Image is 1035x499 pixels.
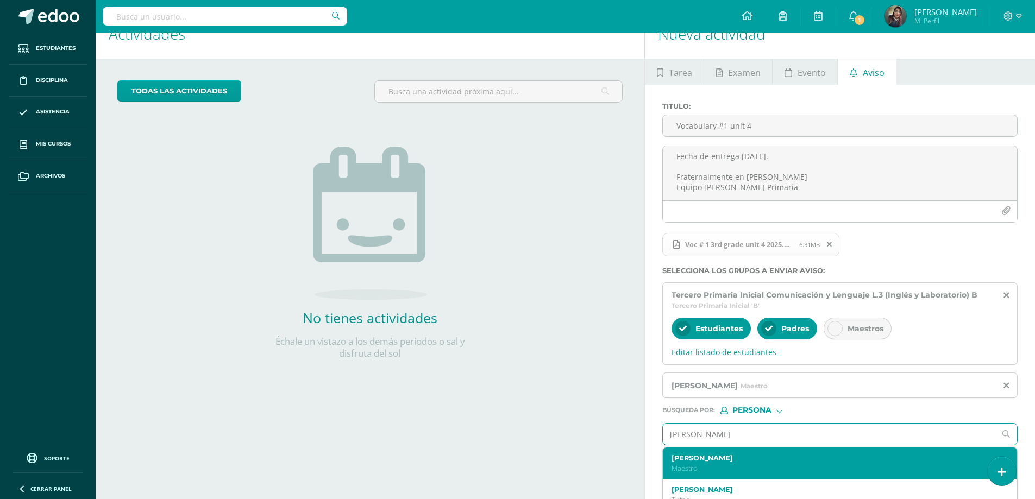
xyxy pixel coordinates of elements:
span: Estudiantes [695,324,743,333]
span: Disciplina [36,76,68,85]
label: Titulo : [662,102,1018,110]
label: [PERSON_NAME] [672,485,994,494]
a: Estudiantes [9,33,87,65]
span: Estudiantes [36,44,76,53]
span: [PERSON_NAME] [914,7,977,17]
span: 1 [854,14,865,26]
img: f0e68a23fbcd897634a5ac152168984d.png [885,5,906,27]
h1: Nueva actividad [658,9,1022,59]
input: Ej. Mario Galindo [663,424,995,445]
span: Voc # 1 3rd grade unit 4 2025.pdf [662,233,839,257]
span: [PERSON_NAME] [672,381,738,390]
span: Mis cursos [36,140,71,148]
span: 6.31MB [799,241,820,249]
input: Titulo [663,115,1017,136]
span: Maestro [741,382,768,390]
a: todas las Actividades [117,80,241,102]
a: Archivos [9,160,87,192]
span: Asistencia [36,108,70,116]
span: Maestros [848,324,883,333]
span: Padres [781,324,809,333]
span: Voc # 1 3rd grade unit 4 2025.pdf [680,240,799,249]
img: no_activities.png [313,147,427,300]
a: Mis cursos [9,128,87,160]
div: [object Object] [720,407,802,414]
span: Examen [728,60,761,86]
input: Busca una actividad próxima aquí... [375,81,622,102]
span: Mi Perfil [914,16,977,26]
span: Archivos [36,172,65,180]
span: Remover archivo [820,238,839,250]
label: Selecciona los grupos a enviar aviso : [662,267,1018,275]
p: Échale un vistazo a los demás períodos o sal y disfruta del sol [261,336,479,359]
textarea: Estimados Padres de Familia y [PERSON_NAME], gusto en saludarlos. Por este medio compartimos con ... [663,146,1017,200]
h1: Actividades [109,9,631,59]
label: [PERSON_NAME] [672,454,994,462]
span: Búsqueda por : [662,407,715,413]
span: Cerrar panel [30,485,72,492]
p: Maestro [672,464,994,473]
span: Tercero Primaria Inicial 'B' [672,301,760,309]
span: Aviso [863,60,885,86]
a: Disciplina [9,65,87,97]
a: Aviso [838,59,896,85]
a: Soporte [13,450,83,465]
a: Tarea [645,59,704,85]
h2: No tienes actividades [261,308,479,327]
span: Editar listado de estudiantes [672,347,1008,357]
input: Busca un usuario... [103,7,347,26]
a: Asistencia [9,97,87,129]
a: Examen [704,59,772,85]
span: Tarea [669,60,692,86]
span: Soporte [44,454,70,462]
a: Evento [773,59,837,85]
span: Persona [732,407,771,413]
span: Evento [798,60,826,86]
span: Tercero Primaria Inicial Comunicación y Lenguaje L.3 (Inglés y Laboratorio) B [672,290,977,300]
